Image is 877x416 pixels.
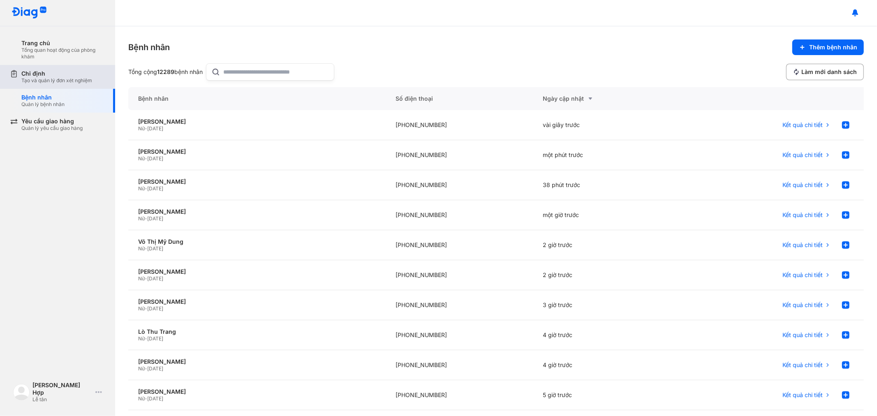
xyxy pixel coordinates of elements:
span: Nữ [138,215,145,222]
div: [PHONE_NUMBER] [386,290,533,320]
span: Nữ [138,245,145,252]
div: một giờ trước [533,200,680,230]
span: [DATE] [147,125,163,132]
span: [DATE] [147,155,163,162]
span: Kết quả chi tiết [782,181,823,189]
div: [PHONE_NUMBER] [386,260,533,290]
span: Kết quả chi tiết [782,361,823,369]
div: Tổng quan hoạt động của phòng khám [21,47,105,60]
div: Chỉ định [21,70,92,77]
span: Nữ [138,335,145,342]
span: Nữ [138,275,145,282]
div: 38 phút trước [533,170,680,200]
span: Kết quả chi tiết [782,271,823,279]
span: - [145,155,147,162]
div: 4 giờ trước [533,320,680,350]
div: Bệnh nhân [128,42,170,53]
div: [PHONE_NUMBER] [386,110,533,140]
span: [DATE] [147,185,163,192]
div: [PHONE_NUMBER] [386,350,533,380]
button: Thêm bệnh nhân [792,39,864,55]
span: Nữ [138,125,145,132]
div: Bệnh nhân [128,87,386,110]
div: [PERSON_NAME] [138,268,376,275]
div: [PHONE_NUMBER] [386,230,533,260]
div: [PHONE_NUMBER] [386,200,533,230]
div: [PHONE_NUMBER] [386,380,533,410]
span: Kết quả chi tiết [782,331,823,339]
span: Nữ [138,155,145,162]
div: [PERSON_NAME] [138,148,376,155]
span: - [145,335,147,342]
div: Quản lý yêu cầu giao hàng [21,125,83,132]
span: Nữ [138,395,145,402]
div: một phút trước [533,140,680,170]
div: [PHONE_NUMBER] [386,170,533,200]
span: Kết quả chi tiết [782,211,823,219]
div: Lò Thu Trang [138,328,376,335]
div: Trang chủ [21,39,105,47]
span: Kết quả chi tiết [782,301,823,309]
span: Kết quả chi tiết [782,151,823,159]
button: Làm mới danh sách [786,64,864,80]
div: 3 giờ trước [533,290,680,320]
div: Tạo và quản lý đơn xét nghiệm [21,77,92,84]
img: logo [13,384,30,400]
span: Nữ [138,305,145,312]
div: Số điện thoại [386,87,533,110]
span: - [145,365,147,372]
span: - [145,215,147,222]
div: Tổng cộng bệnh nhân [128,68,203,76]
span: [DATE] [147,335,163,342]
div: [PERSON_NAME] [138,208,376,215]
span: Kết quả chi tiết [782,241,823,249]
span: - [145,305,147,312]
span: Kết quả chi tiết [782,121,823,129]
div: [PERSON_NAME] [138,118,376,125]
span: [DATE] [147,395,163,402]
span: [DATE] [147,215,163,222]
span: - [145,245,147,252]
span: 12289 [157,68,174,75]
span: Kết quả chi tiết [782,391,823,399]
span: - [145,395,147,402]
span: Nữ [138,365,145,372]
span: Thêm bệnh nhân [809,44,857,51]
div: Ngày cập nhật [543,94,670,104]
div: [PERSON_NAME] [138,388,376,395]
div: [PERSON_NAME] [138,178,376,185]
img: logo [12,7,47,19]
span: Làm mới danh sách [801,68,857,76]
div: Lễ tân [32,396,92,403]
div: Võ Thị Mỹ Dung [138,238,376,245]
div: [PERSON_NAME] [138,358,376,365]
span: - [145,185,147,192]
span: [DATE] [147,275,163,282]
div: [PERSON_NAME] [138,298,376,305]
div: 2 giờ trước [533,230,680,260]
div: [PHONE_NUMBER] [386,140,533,170]
span: [DATE] [147,305,163,312]
div: Yêu cầu giao hàng [21,118,83,125]
span: [DATE] [147,245,163,252]
div: Bệnh nhân [21,94,65,101]
span: - [145,125,147,132]
div: 4 giờ trước [533,350,680,380]
span: Nữ [138,185,145,192]
div: Quản lý bệnh nhân [21,101,65,108]
div: 5 giờ trước [533,380,680,410]
div: [PERSON_NAME] Hợp [32,381,92,396]
div: vài giây trước [533,110,680,140]
span: [DATE] [147,365,163,372]
span: - [145,275,147,282]
div: 2 giờ trước [533,260,680,290]
div: [PHONE_NUMBER] [386,320,533,350]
